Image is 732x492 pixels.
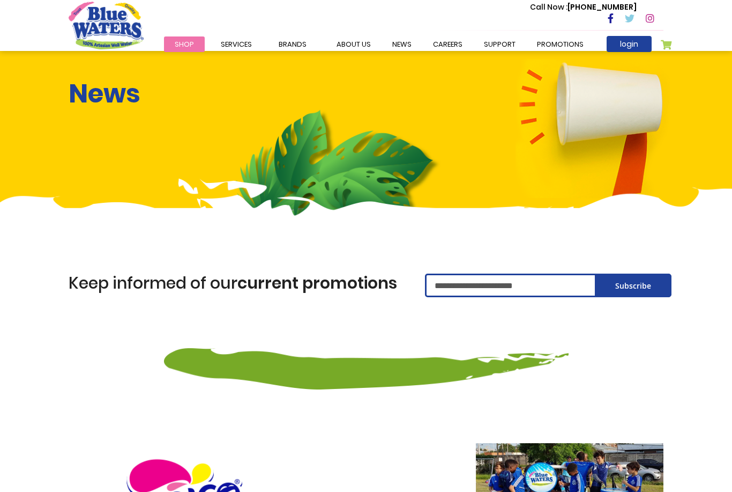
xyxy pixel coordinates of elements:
[607,36,652,52] a: login
[69,2,144,49] a: store logo
[69,274,409,293] h1: Keep informed of our
[530,2,637,13] p: [PHONE_NUMBER]
[326,36,382,52] a: about us
[164,314,569,390] img: decor
[279,39,307,49] span: Brands
[175,39,194,49] span: Shop
[526,36,594,52] a: Promotions
[69,78,140,109] h1: News
[530,2,567,12] span: Call Now :
[422,36,473,52] a: careers
[595,274,671,297] button: Subscribe
[382,36,422,52] a: News
[473,36,526,52] a: support
[237,271,397,295] span: current promotions
[221,39,252,49] span: Services
[615,281,651,291] span: Subscribe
